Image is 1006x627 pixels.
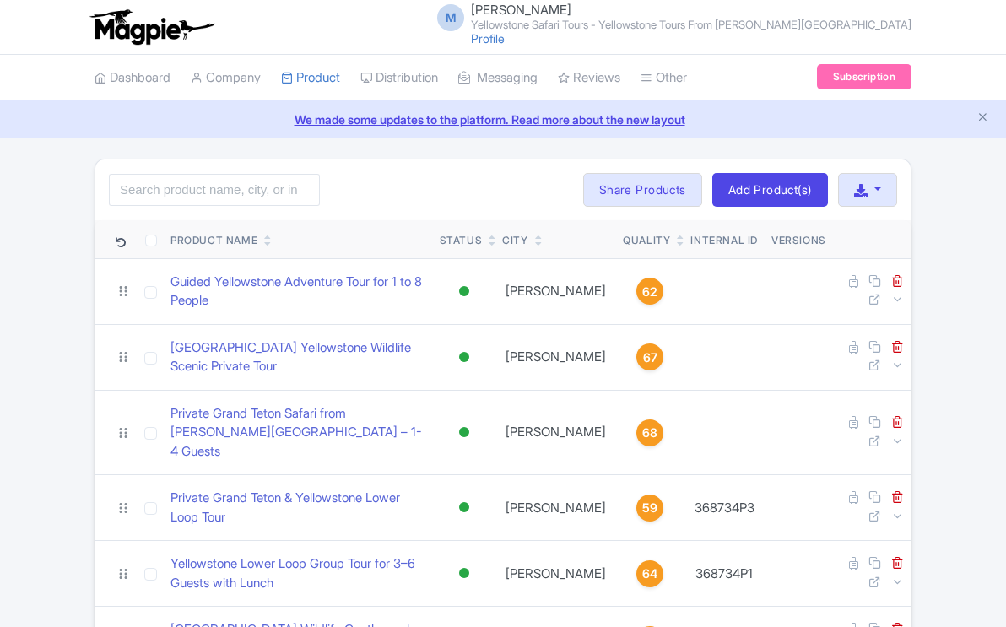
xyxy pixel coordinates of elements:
a: Messaging [458,55,538,101]
div: Active [456,279,473,304]
a: Company [191,55,261,101]
th: Versions [765,220,833,259]
td: [PERSON_NAME] [495,541,616,607]
a: 64 [623,560,677,587]
div: Status [440,233,483,248]
button: Close announcement [976,109,989,128]
a: Distribution [360,55,438,101]
a: Private Grand Teton & Yellowstone Lower Loop Tour [170,489,426,527]
div: Active [456,495,473,520]
span: 67 [643,349,657,367]
td: 368734P1 [684,541,765,607]
a: Yellowstone Lower Loop Group Tour for 3–6 Guests with Lunch [170,554,426,592]
div: Product Name [170,233,257,248]
div: Active [456,345,473,370]
a: 59 [623,495,677,522]
span: 64 [642,565,657,583]
a: M [PERSON_NAME] Yellowstone Safari Tours - Yellowstone Tours From [PERSON_NAME][GEOGRAPHIC_DATA] [427,3,911,30]
span: 68 [642,424,657,442]
a: Add Product(s) [712,173,828,207]
small: Yellowstone Safari Tours - Yellowstone Tours From [PERSON_NAME][GEOGRAPHIC_DATA] [471,19,911,30]
a: Guided Yellowstone Adventure Tour for 1 to 8 People [170,273,426,311]
td: [PERSON_NAME] [495,475,616,541]
td: 368734P3 [684,475,765,541]
td: [PERSON_NAME] [495,324,616,390]
a: Share Products [583,173,702,207]
a: Other [641,55,687,101]
input: Search product name, city, or interal id [109,174,320,206]
a: Profile [471,31,505,46]
a: 62 [623,278,677,305]
span: 59 [642,499,657,517]
a: Subscription [817,64,911,89]
a: [GEOGRAPHIC_DATA] Yellowstone Wildlife Scenic Private Tour [170,338,426,376]
span: M [437,4,464,31]
div: Active [456,420,473,445]
td: [PERSON_NAME] [495,390,616,475]
th: Internal ID [684,220,765,259]
a: Product [281,55,340,101]
div: Quality [623,233,670,248]
div: Active [456,561,473,586]
a: Private Grand Teton Safari from [PERSON_NAME][GEOGRAPHIC_DATA] – 1-4 Guests [170,404,426,462]
span: 62 [642,283,657,301]
img: logo-ab69f6fb50320c5b225c76a69d11143b.png [86,8,217,46]
a: 67 [623,343,677,370]
a: We made some updates to the platform. Read more about the new layout [10,111,996,128]
a: Dashboard [95,55,170,101]
div: City [502,233,527,248]
td: [PERSON_NAME] [495,258,616,324]
a: Reviews [558,55,620,101]
span: [PERSON_NAME] [471,2,571,18]
a: 68 [623,419,677,446]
